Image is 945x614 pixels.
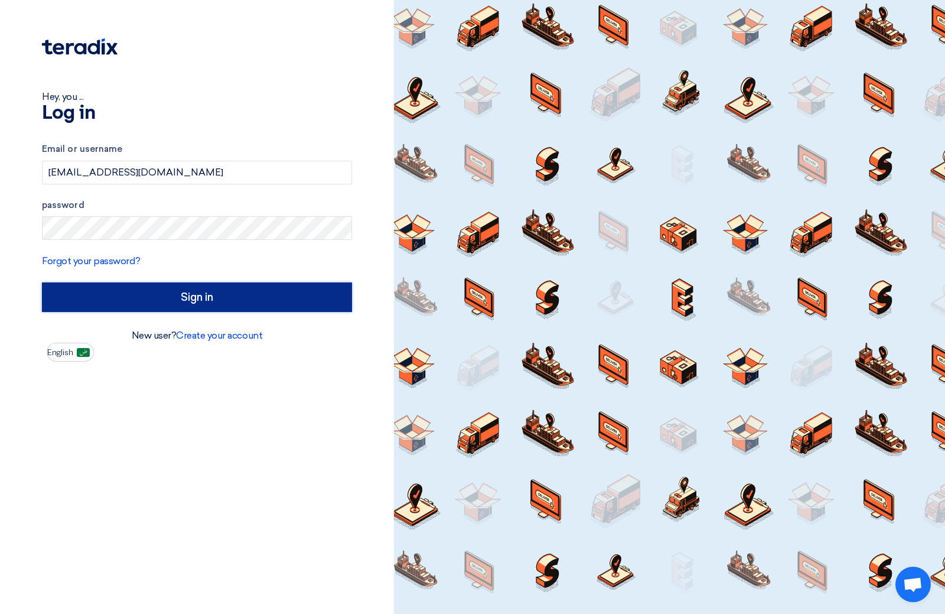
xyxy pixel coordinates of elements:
img: ar-AR.png [77,348,90,357]
font: password [42,200,84,210]
a: Forgot your password? [42,255,141,267]
font: English [47,347,73,358]
font: Hey, you ... [42,91,83,102]
font: New user? [132,330,177,341]
input: Enter your business email or username [42,161,352,184]
a: Create your account [176,330,262,341]
font: Log in [42,104,95,123]
font: Email or username [42,144,122,154]
button: English [47,343,94,362]
a: Open chat [895,567,931,602]
input: Sign in [42,282,352,312]
img: Teradix logo [42,38,118,55]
